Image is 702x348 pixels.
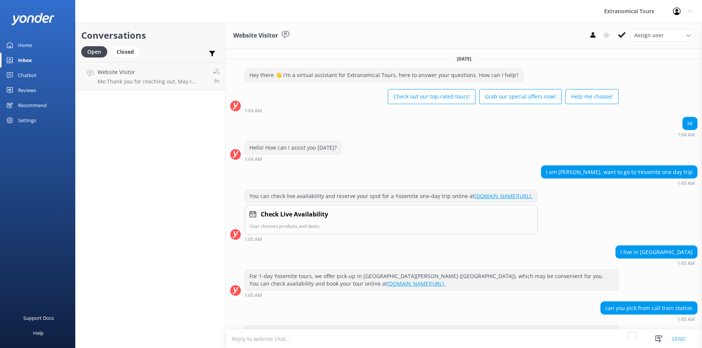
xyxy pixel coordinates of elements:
div: Sep 04 2025 10:04am (UTC -07:00) America/Tijuana [245,108,618,113]
span: Sep 05 2025 11:08am (UTC -07:00) America/Tijuana [214,78,220,84]
h4: Website Visitor [97,68,207,76]
div: HI [683,117,697,130]
div: Open [81,46,107,57]
div: i live in [GEOGRAPHIC_DATA] [616,246,697,259]
div: Help [33,325,44,340]
strong: 1:04 AM [678,133,695,137]
div: I am [PERSON_NAME], want to go to Yesomite one day trip [541,166,697,179]
p: User chooses products and dates. [249,222,533,230]
div: Home [18,38,32,53]
div: Sep 04 2025 10:05am (UTC -07:00) America/Tijuana [245,292,618,298]
a: [DOMAIN_NAME][URL]. [474,192,533,200]
div: Recommend [18,98,47,113]
div: can you pick from call train station [601,302,697,315]
strong: 1:04 AM [245,157,262,162]
button: Check out our top-rated tours! [388,89,476,104]
strong: 1:05 AM [245,237,262,242]
div: Settings [18,113,36,128]
div: You can check live availability and reserve your spot for a Yosemite one-day trip online at [245,190,537,203]
span: Assign user [634,31,664,39]
div: ⚡ Thanks for your message! If it’s during our office hours (5:30am–10pm PT), a live agent will as... [245,326,618,346]
div: Support Docs [23,310,54,325]
div: Assign User [631,29,694,41]
a: Open [81,47,111,56]
strong: 1:05 AM [678,181,695,186]
strong: 1:05 AM [245,293,262,298]
div: Closed [111,46,140,57]
div: Reviews [18,83,36,98]
div: Sep 04 2025 10:04am (UTC -07:00) America/Tijuana [245,156,342,162]
a: Website VisitorMe:Thank you for reaching out. May I kindly ask which tour you are referring to?9h [76,62,225,90]
div: Hello! How can I assist you [DATE]? [245,141,341,154]
strong: 1:05 AM [678,261,695,266]
img: yonder-white-logo.png [11,13,55,25]
button: Help me choose! [565,89,618,104]
div: Chatbot [18,68,36,83]
p: Me: Thank you for reaching out. May I kindly ask which tour you are referring to? [97,78,207,85]
span: [DATE] [452,56,476,62]
div: Sep 04 2025 10:05am (UTC -07:00) America/Tijuana [615,260,697,266]
button: Grab our special offers now! [479,89,562,104]
a: Closed [111,47,143,56]
div: Sep 04 2025 10:05am (UTC -07:00) America/Tijuana [541,180,697,186]
div: Sep 04 2025 10:04am (UTC -07:00) America/Tijuana [678,132,697,137]
strong: 1:04 AM [245,109,262,113]
h4: Check Live Availability [261,210,328,219]
div: Inbox [18,53,32,68]
div: Sep 04 2025 10:05am (UTC -07:00) America/Tijuana [600,316,697,322]
h2: Conversations [81,28,220,42]
a: [DOMAIN_NAME][URL]. [387,280,445,287]
textarea: To enrich screen reader interactions, please activate Accessibility in Grammarly extension settings [226,330,702,348]
h3: Website Visitor [233,31,278,41]
strong: 1:05 AM [678,317,695,322]
div: Sep 04 2025 10:05am (UTC -07:00) America/Tijuana [245,236,538,242]
div: For 1-day Yosemite tours, we offer pick-up in [GEOGRAPHIC_DATA][PERSON_NAME] ([GEOGRAPHIC_DATA]),... [245,270,618,290]
div: Hey there 👋 I'm a virtual assistant for Extranomical Tours, here to answer your questions. How ca... [245,69,523,82]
